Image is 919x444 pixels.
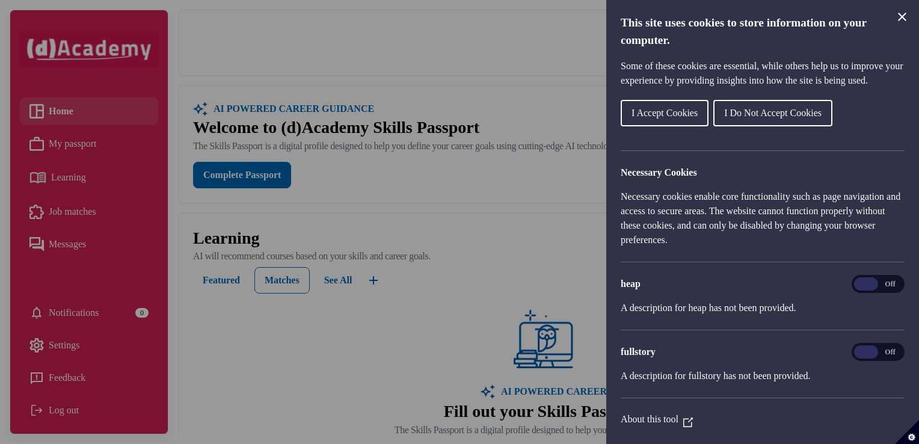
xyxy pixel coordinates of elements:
p: Some of these cookies are essential, while others help us to improve your experience by providing... [621,59,905,88]
span: Off [878,345,902,359]
h1: This site uses cookies to store information on your computer. [621,14,905,49]
p: A description for fullstory has not been provided. [621,369,905,383]
button: Close Cookie Control [895,10,909,24]
p: A description for heap has not been provided. [621,301,905,315]
p: Necessary cookies enable core functionality such as page navigation and access to secure areas. T... [621,190,905,247]
span: Off [878,277,902,291]
a: About this tool [621,414,693,424]
span: I Accept Cookies [632,108,698,118]
span: On [854,277,878,291]
span: On [854,345,878,359]
h3: heap [621,277,905,291]
h3: fullstory [621,345,905,359]
button: I Do Not Accept Cookies [713,100,832,126]
button: Set cookie preferences [895,420,919,444]
button: I Accept Cookies [621,100,708,126]
span: I Do Not Accept Cookies [724,108,822,118]
h2: Necessary Cookies [621,165,905,180]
